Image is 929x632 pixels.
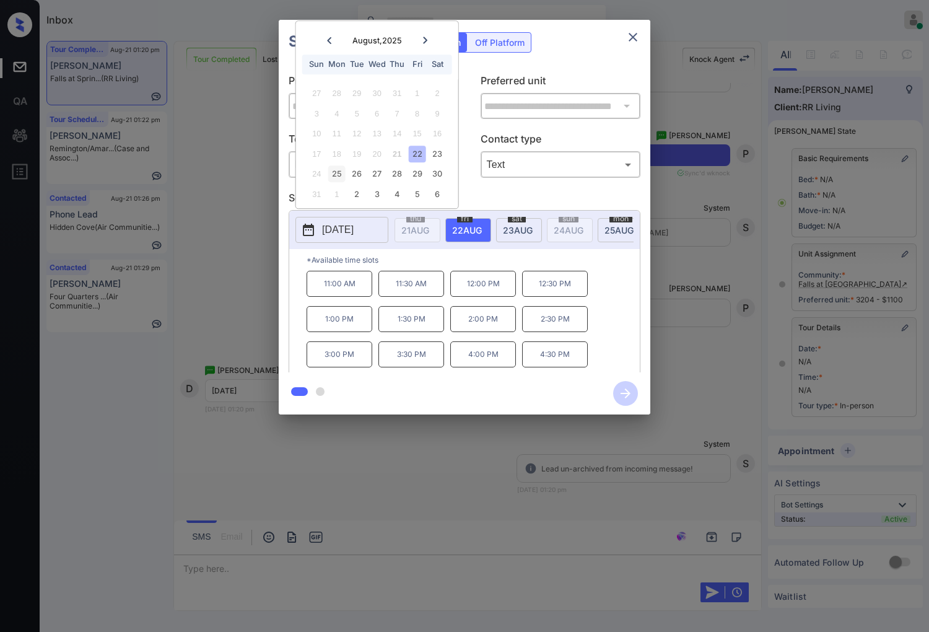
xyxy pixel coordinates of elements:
div: Not available Monday, September 1st, 2025 [328,186,345,203]
div: Sat [429,56,445,73]
div: date-select [445,218,491,242]
p: Preferred community [289,73,449,93]
div: Not available Tuesday, August 12th, 2025 [349,126,365,143]
div: Choose Saturday, September 6th, 2025 [429,186,445,203]
p: *Available time slots [307,249,640,271]
div: Not available Saturday, August 2nd, 2025 [429,86,445,102]
div: Mon [328,56,345,73]
div: Not available Saturday, August 9th, 2025 [429,105,445,122]
div: Not available Friday, August 8th, 2025 [409,105,425,122]
div: Fri [409,56,425,73]
div: date-select [598,218,643,242]
div: Choose Friday, August 29th, 2025 [409,166,425,183]
div: Choose Friday, August 22nd, 2025 [409,146,425,162]
h2: Schedule Tour [279,20,405,63]
span: 25 AUG [604,225,634,235]
p: 12:00 PM [450,271,516,297]
p: 2:00 PM [450,306,516,332]
div: Choose Monday, August 25th, 2025 [328,166,345,183]
div: Not available Wednesday, August 20th, 2025 [369,146,385,162]
div: Choose Saturday, August 30th, 2025 [429,166,445,183]
p: 3:30 PM [378,341,444,367]
p: 1:30 PM [378,306,444,332]
div: Not available Friday, August 15th, 2025 [409,126,425,143]
div: Off Platform [469,33,531,52]
p: 3:00 PM [307,341,372,367]
div: Not available Wednesday, August 13th, 2025 [369,126,385,143]
span: fri [457,215,473,222]
div: Not available Wednesday, July 30th, 2025 [369,86,385,102]
div: Not available Tuesday, August 5th, 2025 [349,105,365,122]
div: Not available Sunday, August 10th, 2025 [308,126,325,143]
div: Not available Thursday, August 14th, 2025 [389,126,406,143]
div: Not available Tuesday, August 19th, 2025 [349,146,365,162]
button: [DATE] [295,217,388,243]
button: btn-next [606,377,645,410]
div: Not available Sunday, August 24th, 2025 [308,166,325,183]
p: Tour type [289,131,449,151]
p: [DATE] [322,222,354,237]
div: Not available Thursday, August 7th, 2025 [389,105,406,122]
div: Choose Thursday, August 28th, 2025 [389,166,406,183]
div: Not available Friday, August 1st, 2025 [409,86,425,102]
div: Not available Sunday, August 17th, 2025 [308,146,325,162]
div: Choose Thursday, September 4th, 2025 [389,186,406,203]
span: mon [609,215,632,222]
p: Select slot [289,190,640,210]
p: 4:00 PM [450,341,516,367]
div: Wed [369,56,385,73]
div: Thu [389,56,406,73]
div: Not available Thursday, July 31st, 2025 [389,86,406,102]
p: Preferred unit [481,73,641,93]
div: Not available Sunday, August 31st, 2025 [308,186,325,203]
span: 22 AUG [452,225,482,235]
div: month 2025-08 [300,84,454,204]
div: Not available Monday, August 4th, 2025 [328,105,345,122]
div: Sun [308,56,325,73]
div: Choose Friday, September 5th, 2025 [409,186,425,203]
div: Not available Saturday, August 16th, 2025 [429,126,445,143]
p: 1:00 PM [307,306,372,332]
p: Contact type [481,131,641,151]
div: Not available Sunday, August 3rd, 2025 [308,105,325,122]
p: 11:30 AM [378,271,444,297]
p: 11:00 AM [307,271,372,297]
p: 2:30 PM [522,306,588,332]
div: Not available Wednesday, August 6th, 2025 [369,105,385,122]
div: Not available Sunday, July 27th, 2025 [308,86,325,102]
div: Not available Monday, August 18th, 2025 [328,146,345,162]
p: 4:30 PM [522,341,588,367]
div: Choose Wednesday, September 3rd, 2025 [369,186,385,203]
span: sat [508,215,526,222]
div: date-select [496,218,542,242]
div: Tue [349,56,365,73]
button: close [621,25,645,50]
div: Choose Saturday, August 23rd, 2025 [429,146,445,162]
div: Not available Thursday, August 21st, 2025 [389,146,406,162]
div: Not available Tuesday, July 29th, 2025 [349,86,365,102]
div: Choose Tuesday, August 26th, 2025 [349,166,365,183]
span: 23 AUG [503,225,533,235]
div: In Person [292,154,446,175]
div: Not available Monday, July 28th, 2025 [328,86,345,102]
p: 12:30 PM [522,271,588,297]
div: Choose Tuesday, September 2nd, 2025 [349,186,365,203]
div: Text [484,154,638,175]
div: Not available Monday, August 11th, 2025 [328,126,345,143]
div: Choose Wednesday, August 27th, 2025 [369,166,385,183]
